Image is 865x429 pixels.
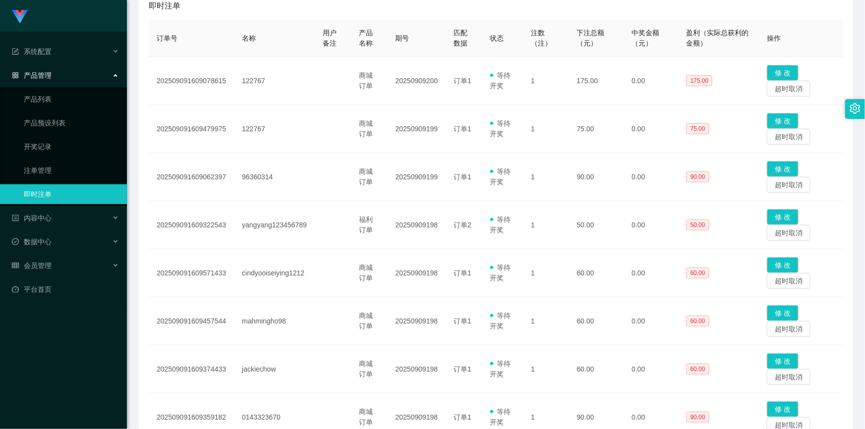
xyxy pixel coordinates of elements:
[388,201,446,249] td: 20250909198
[569,249,624,297] td: 60.00
[767,65,799,81] button: 修 改
[149,201,234,249] td: 202509091609322543
[624,297,679,345] td: 0.00
[234,153,315,201] td: 96360314
[767,353,799,369] button: 修 改
[624,345,679,393] td: 0.00
[490,71,511,90] span: 等待开奖
[351,297,387,345] td: 商城订单
[454,365,471,373] span: 订单1
[767,34,781,42] span: 操作
[12,238,19,245] i: 图标: check-circle-o
[149,249,234,297] td: 202509091609571433
[523,201,569,249] td: 1
[234,201,315,249] td: yangyang123456789
[523,105,569,153] td: 1
[388,153,446,201] td: 20250909199
[351,57,387,105] td: 商城订单
[149,153,234,201] td: 202509091609062397
[388,57,446,105] td: 20250909200
[351,105,387,153] td: 商城订单
[490,119,511,138] span: 等待开奖
[687,268,709,278] span: 60.00
[767,225,810,241] button: 超时取消
[12,48,52,55] span: 系统配置
[454,77,471,85] span: 订单1
[351,201,387,249] td: 福利订单
[569,153,624,201] td: 90.00
[523,249,569,297] td: 1
[12,71,52,79] span: 产品管理
[454,29,467,47] span: 匹配数据
[632,29,659,47] span: 中奖金额（元）
[624,105,679,153] td: 0.00
[569,201,624,249] td: 50.00
[24,137,119,157] a: 开奖记录
[624,249,679,297] td: 0.00
[454,173,471,181] span: 订单1
[490,34,504,42] span: 状态
[234,249,315,297] td: cindyooiseiying1212
[624,153,679,201] td: 0.00
[490,215,511,234] span: 等待开奖
[24,184,119,204] a: 即时注单
[242,34,256,42] span: 名称
[767,161,799,177] button: 修 改
[687,75,713,86] span: 175.00
[490,408,511,426] span: 等待开奖
[687,123,709,134] span: 75.00
[569,297,624,345] td: 60.00
[767,369,810,385] button: 超时取消
[149,105,234,153] td: 202509091609479975
[767,321,810,337] button: 超时取消
[454,221,471,229] span: 订单2
[577,29,604,47] span: 下注总额（元）
[12,279,119,299] a: 图标: dashboard平台首页
[12,72,19,79] i: 图标: appstore-o
[767,209,799,225] button: 修 改
[12,238,52,246] span: 数据中心
[454,125,471,133] span: 订单1
[12,10,28,24] img: logo.9652507e.png
[767,113,799,129] button: 修 改
[523,57,569,105] td: 1
[624,57,679,105] td: 0.00
[388,105,446,153] td: 20250909199
[388,297,446,345] td: 20250909198
[687,219,709,230] span: 50.00
[234,57,315,105] td: 122767
[687,412,709,423] span: 90.00
[24,161,119,180] a: 注单管理
[12,262,19,269] i: 图标: table
[687,364,709,375] span: 60.00
[323,29,337,47] span: 用户备注
[687,316,709,326] span: 60.00
[157,34,177,42] span: 订单号
[454,317,471,325] span: 订单1
[396,34,409,42] span: 期号
[12,214,52,222] span: 内容中心
[490,264,511,282] span: 等待开奖
[523,153,569,201] td: 1
[531,29,552,47] span: 注数（注）
[490,167,511,186] span: 等待开奖
[388,249,446,297] td: 20250909198
[234,345,315,393] td: jackiechow
[24,113,119,133] a: 产品预设列表
[454,269,471,277] span: 订单1
[624,201,679,249] td: 0.00
[359,29,373,47] span: 产品名称
[523,297,569,345] td: 1
[454,413,471,421] span: 订单1
[351,153,387,201] td: 商城订单
[388,345,446,393] td: 20250909198
[767,177,810,193] button: 超时取消
[687,29,749,47] span: 盈利（实际总获利的金额）
[767,305,799,321] button: 修 改
[767,81,810,97] button: 超时取消
[12,262,52,269] span: 会员管理
[149,57,234,105] td: 202509091609078615
[490,312,511,330] span: 等待开奖
[149,345,234,393] td: 202509091609374433
[767,273,810,289] button: 超时取消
